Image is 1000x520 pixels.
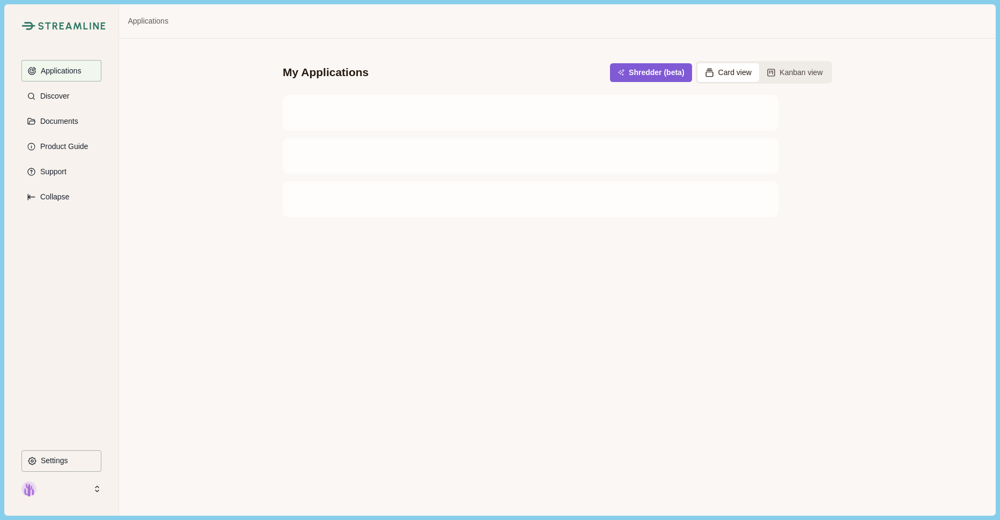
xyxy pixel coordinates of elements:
[21,136,101,157] button: Product Guide
[21,60,101,81] button: Applications
[697,63,759,82] button: Card view
[37,456,68,465] p: Settings
[38,22,106,30] img: Streamline Climate Logo
[21,21,35,30] img: Streamline Climate Logo
[21,186,101,207] button: Expand
[283,65,369,80] div: My Applications
[37,66,82,76] p: Applications
[21,21,101,30] a: Streamline Climate LogoStreamline Climate Logo
[21,110,101,132] button: Documents
[36,167,67,176] p: Support
[21,450,101,476] a: Settings
[128,16,168,27] a: Applications
[610,63,692,82] button: Shredder (beta)
[21,85,101,107] button: Discover
[21,161,101,182] button: Support
[36,192,69,202] p: Collapse
[759,63,830,82] button: Kanban view
[36,142,89,151] p: Product Guide
[36,117,78,126] p: Documents
[21,450,101,472] button: Settings
[21,481,36,496] img: profile picture
[36,92,69,101] p: Discover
